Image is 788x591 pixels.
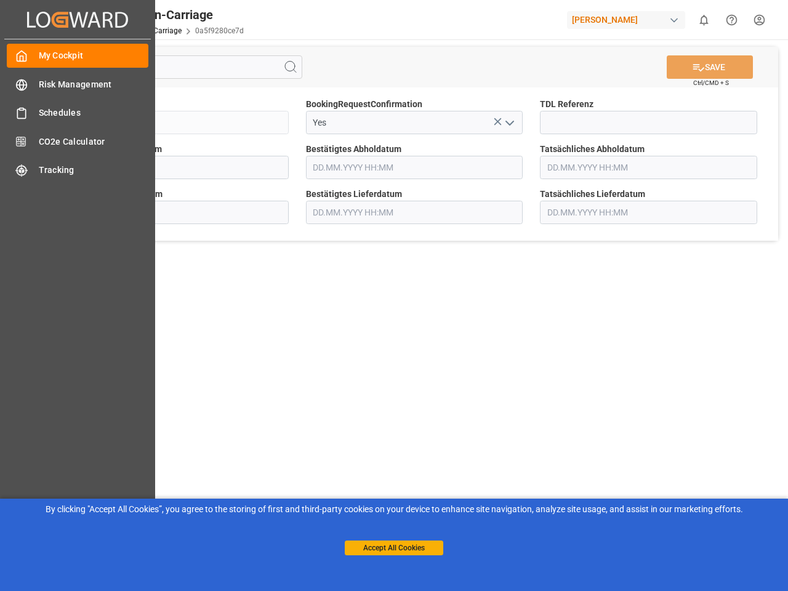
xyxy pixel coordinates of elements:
span: Tracking [39,164,149,177]
a: CO2e Calculator [7,129,148,153]
span: TDL Referenz [540,98,593,111]
span: Tatsächliches Lieferdatum [540,188,645,201]
input: DD.MM.YYYY HH:MM [71,201,289,224]
span: Bestätigtes Abholdatum [306,143,401,156]
span: Tatsächliches Abholdatum [540,143,645,156]
input: DD.MM.YYYY HH:MM [540,201,757,224]
span: BookingRequestConfirmation [306,98,422,111]
input: DD.MM.YYYY HH:MM [306,156,523,179]
input: DD.MM.YYYY HH:MM [306,201,523,224]
button: [PERSON_NAME] [567,8,690,31]
div: By clicking "Accept All Cookies”, you agree to the storing of first and third-party cookies on yo... [9,503,779,516]
button: Help Center [718,6,746,34]
button: show 0 new notifications [690,6,718,34]
span: Risk Management [39,78,149,91]
a: My Cockpit [7,44,148,68]
span: CO2e Calculator [39,135,149,148]
a: Risk Management [7,72,148,96]
span: Bestätigtes Lieferdatum [306,188,402,201]
div: [PERSON_NAME] [567,11,685,29]
span: My Cockpit [39,49,149,62]
button: Accept All Cookies [345,541,443,555]
button: open menu [500,113,518,132]
input: Search Fields [57,55,302,79]
span: Schedules [39,107,149,119]
input: DD.MM.YYYY HH:MM [540,156,757,179]
span: Ctrl/CMD + S [693,78,729,87]
a: Tracking [7,158,148,182]
button: SAVE [667,55,753,79]
input: DD.MM.YYYY HH:MM [71,156,289,179]
a: Schedules [7,101,148,125]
